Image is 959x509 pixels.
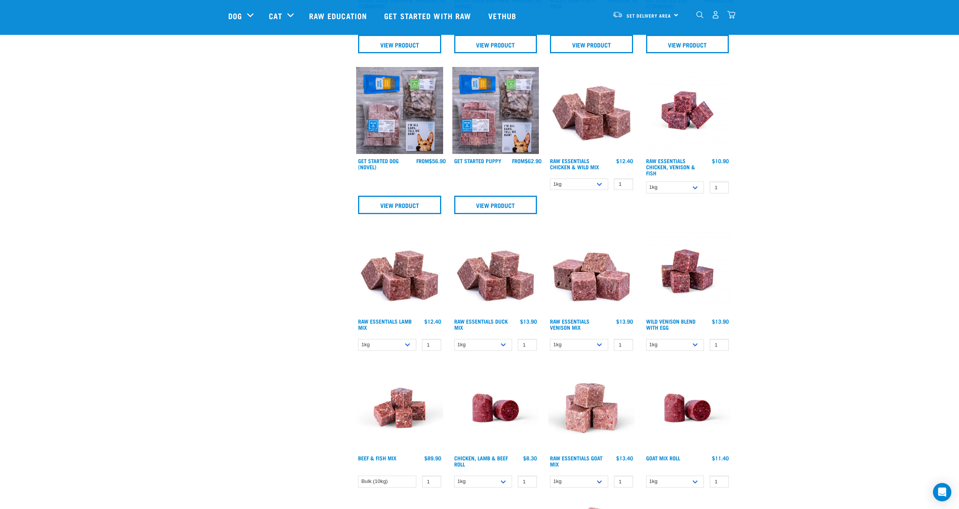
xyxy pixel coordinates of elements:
span: FROM [512,159,525,162]
a: Raw Essentials Chicken & Wild Mix [550,159,599,168]
a: Beef & Fish Mix [358,457,396,459]
div: $62.90 [512,158,542,164]
a: Vethub [481,0,526,31]
a: Get Started Puppy [454,159,501,162]
input: 1 [710,182,729,193]
img: Raw Essentials Chicken Lamb Beef Bulk Minced Raw Dog Food Roll Unwrapped [452,365,539,452]
input: 1 [422,476,441,488]
img: home-icon@2x.png [727,11,735,19]
div: $8.30 [523,455,537,461]
img: ?1041 RE Lamb Mix 01 [356,228,443,315]
a: Cat [269,10,282,21]
a: Raw Essentials Goat Mix [550,457,602,465]
a: Get started with Raw [376,0,481,31]
img: Raw Essentials Chicken Lamb Beef Bulk Minced Raw Dog Food Roll Unwrapped [644,365,731,452]
img: NSP Dog Novel Update [356,67,443,154]
a: Chicken, Lamb & Beef Roll [454,457,508,465]
a: Raw Essentials Venison Mix [550,320,589,329]
a: Raw Essentials Duck Mix [454,320,508,329]
img: Chicken Venison mix 1655 [644,67,731,154]
div: $89.90 [424,455,441,461]
a: Wild Venison Blend with Egg [646,320,696,329]
a: Dog [228,10,242,21]
a: View Product [550,35,633,53]
div: $10.90 [712,158,729,164]
a: View Product [454,196,537,214]
a: View Product [358,196,441,214]
a: View Product [646,35,729,53]
a: View Product [454,35,537,53]
a: Raw Essentials Lamb Mix [358,320,412,329]
img: ?1041 RE Lamb Mix 01 [452,228,539,315]
input: 1 [614,476,633,488]
div: Open Intercom Messenger [933,483,951,501]
img: Venison Egg 1616 [644,228,731,315]
img: van-moving.png [612,11,623,18]
div: $56.90 [416,158,446,164]
div: $12.40 [616,158,633,164]
input: 1 [518,339,537,351]
input: 1 [422,339,441,351]
div: $13.90 [616,318,633,324]
div: $12.40 [424,318,441,324]
div: $11.40 [712,455,729,461]
input: 1 [518,476,537,488]
img: NPS Puppy Update [452,67,539,154]
input: 1 [710,476,729,488]
input: 1 [614,178,633,190]
a: Raw Education [301,0,376,31]
img: home-icon-1@2x.png [696,11,704,18]
span: Set Delivery Area [627,14,671,17]
img: user.png [712,11,720,19]
div: $13.90 [712,318,729,324]
a: Raw Essentials Chicken, Venison & Fish [646,159,695,174]
a: Get Started Dog (Novel) [358,159,399,168]
img: Beef Mackerel 1 [356,365,443,452]
a: Goat Mix Roll [646,457,680,459]
div: $13.40 [616,455,633,461]
input: 1 [710,339,729,351]
img: Goat M Ix 38448 [548,365,635,452]
img: 1113 RE Venison Mix 01 [548,228,635,315]
img: Pile Of Cubed Chicken Wild Meat Mix [548,67,635,154]
div: $13.90 [520,318,537,324]
input: 1 [614,339,633,351]
a: View Product [358,35,441,53]
span: FROM [416,159,429,162]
